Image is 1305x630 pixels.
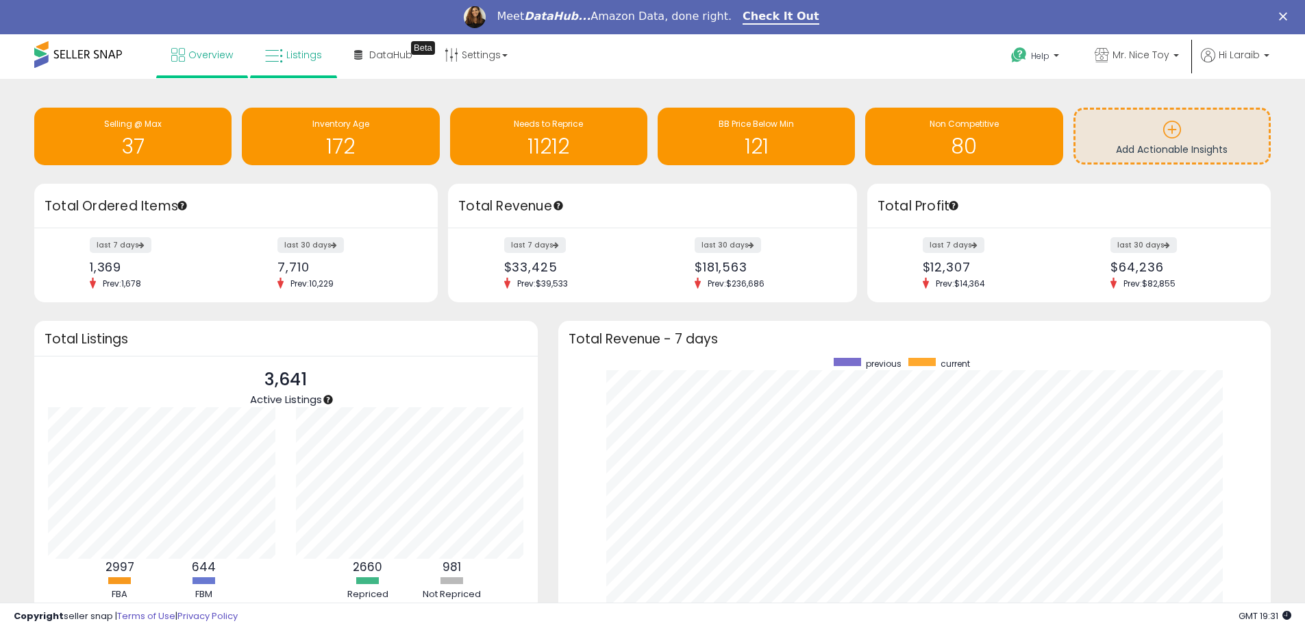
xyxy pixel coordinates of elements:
[941,358,970,369] span: current
[192,559,216,575] b: 644
[1110,260,1247,274] div: $64,236
[510,278,575,289] span: Prev: $39,533
[45,197,427,216] h3: Total Ordered Items
[695,237,761,253] label: last 30 days
[1031,50,1049,62] span: Help
[552,199,564,212] div: Tooltip anchor
[878,197,1260,216] h3: Total Profit
[411,41,435,55] div: Tooltip anchor
[96,278,148,289] span: Prev: 1,678
[457,135,641,158] h1: 11212
[277,260,414,274] div: 7,710
[188,48,233,62] span: Overview
[1239,609,1291,622] span: 2025-09-9 19:31 GMT
[90,260,226,274] div: 1,369
[250,367,322,393] p: 3,641
[743,10,819,25] a: Check It Out
[45,334,527,344] h3: Total Listings
[658,108,855,165] a: BB Price Below Min 121
[504,260,643,274] div: $33,425
[14,610,238,623] div: seller snap | |
[443,559,461,575] b: 981
[41,135,225,158] h1: 37
[947,199,960,212] div: Tooltip anchor
[1116,143,1228,156] span: Add Actionable Insights
[872,135,1056,158] h1: 80
[117,609,175,622] a: Terms of Use
[327,588,409,601] div: Repriced
[664,135,848,158] h1: 121
[1219,48,1260,62] span: Hi Laraib
[242,108,439,165] a: Inventory Age 172
[161,34,243,75] a: Overview
[1076,110,1269,162] a: Add Actionable Insights
[353,559,382,575] b: 2660
[866,358,902,369] span: previous
[1084,34,1189,79] a: Mr. Nice Toy
[923,260,1059,274] div: $12,307
[79,588,161,601] div: FBA
[1010,47,1028,64] i: Get Help
[255,34,332,75] a: Listings
[312,118,369,130] span: Inventory Age
[464,6,486,28] img: Profile image for Georgie
[701,278,771,289] span: Prev: $236,686
[14,609,64,622] strong: Copyright
[569,334,1260,344] h3: Total Revenue - 7 days
[865,108,1062,165] a: Non Competitive 80
[249,135,432,158] h1: 172
[250,392,322,407] span: Active Listings
[163,588,245,601] div: FBM
[929,278,992,289] span: Prev: $14,364
[344,34,423,75] a: DataHub
[923,237,984,253] label: last 7 days
[284,278,340,289] span: Prev: 10,229
[695,260,833,274] div: $181,563
[277,237,344,253] label: last 30 days
[34,108,232,165] a: Selling @ Max 37
[504,237,566,253] label: last 7 days
[1117,278,1182,289] span: Prev: $82,855
[458,197,847,216] h3: Total Revenue
[1279,12,1293,21] div: Close
[1113,48,1169,62] span: Mr. Nice Toy
[104,118,162,130] span: Selling @ Max
[411,588,493,601] div: Not Repriced
[176,199,188,212] div: Tooltip anchor
[930,118,999,130] span: Non Competitive
[1110,237,1177,253] label: last 30 days
[369,48,412,62] span: DataHub
[322,393,334,406] div: Tooltip anchor
[719,118,794,130] span: BB Price Below Min
[497,10,732,23] div: Meet Amazon Data, done right.
[514,118,583,130] span: Needs to Reprice
[1201,48,1269,79] a: Hi Laraib
[450,108,647,165] a: Needs to Reprice 11212
[286,48,322,62] span: Listings
[434,34,518,75] a: Settings
[177,609,238,622] a: Privacy Policy
[1000,36,1073,79] a: Help
[524,10,591,23] i: DataHub...
[105,559,134,575] b: 2997
[90,237,151,253] label: last 7 days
